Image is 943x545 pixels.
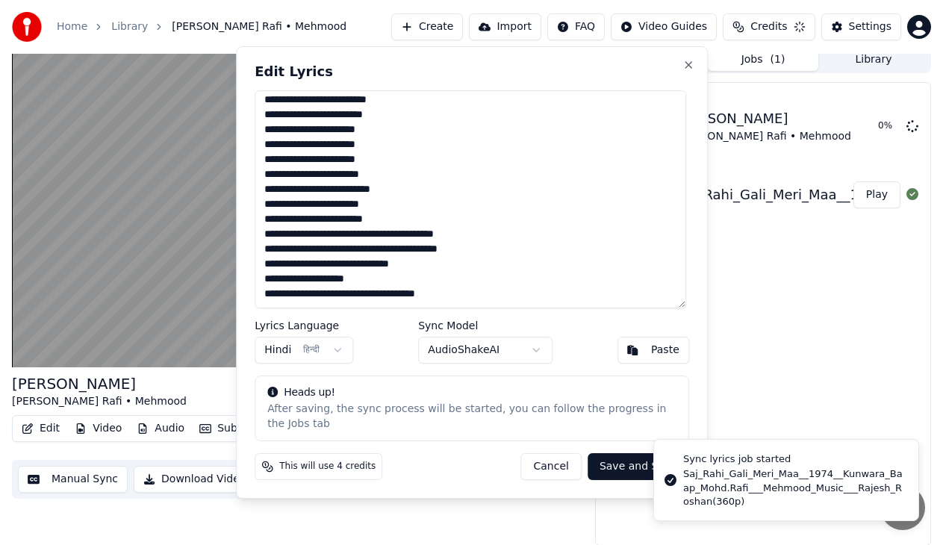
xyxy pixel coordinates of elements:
[617,337,688,364] button: Paste
[650,343,679,358] div: Paste
[279,461,376,473] span: This will use 4 credits
[267,402,676,432] div: After saving, the sync process will be started, you can follow the progress in the Jobs tab
[255,65,689,78] h2: Edit Lyrics
[520,453,581,480] button: Cancel
[267,385,676,400] div: Heads up!
[588,453,688,480] button: Save and Sync
[418,320,553,331] label: Sync Model
[255,320,353,331] label: Lyrics Language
